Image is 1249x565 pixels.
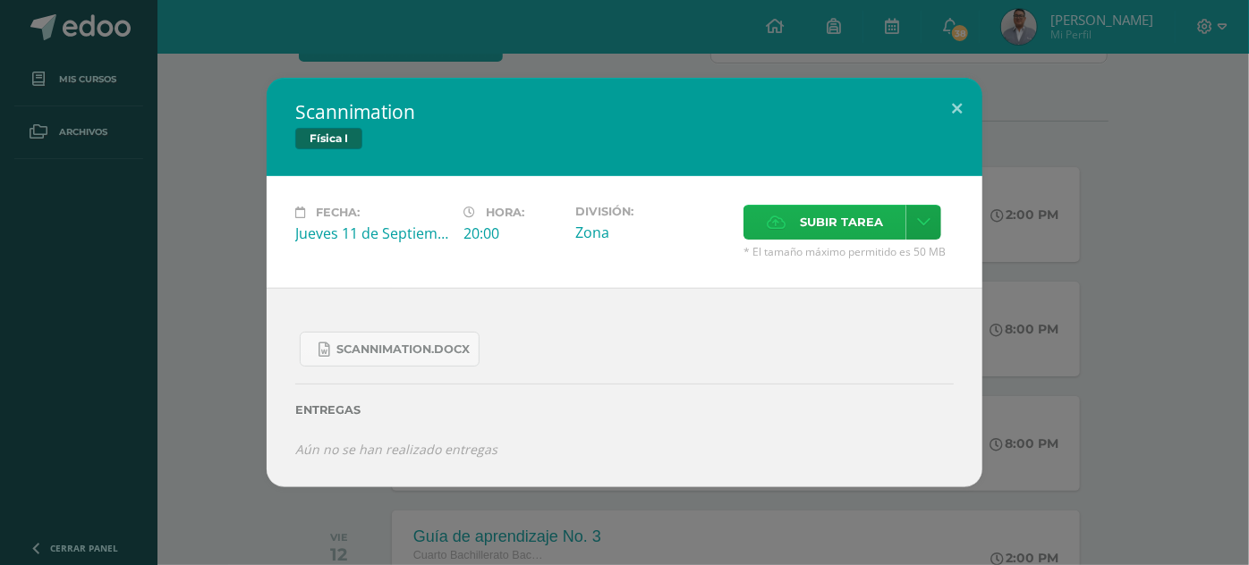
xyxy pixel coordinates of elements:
div: Jueves 11 de Septiembre [295,223,449,243]
span: Fecha: [316,206,360,219]
span: Hora: [486,206,524,219]
span: Scannimation.docx [336,342,470,357]
span: Física I [295,128,362,149]
h2: Scannimation [295,99,954,124]
label: Entregas [295,403,954,417]
a: Scannimation.docx [300,332,480,367]
label: División: [575,205,729,218]
span: * El tamaño máximo permitido es 50 MB [743,244,954,259]
div: Zona [575,223,729,242]
div: 20:00 [463,223,561,243]
i: Aún no se han realizado entregas [295,441,497,458]
button: Close (Esc) [931,78,982,139]
span: Subir tarea [800,206,883,239]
